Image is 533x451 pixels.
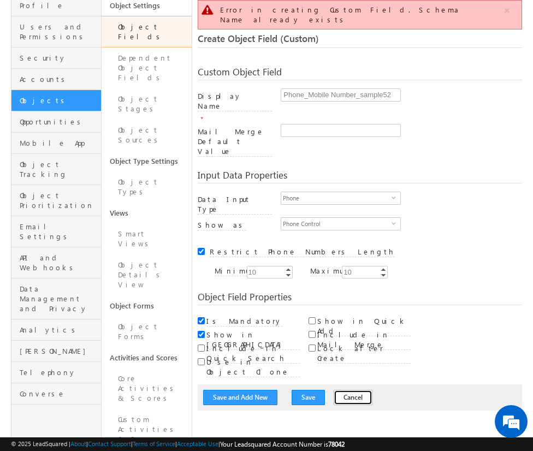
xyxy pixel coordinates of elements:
span: [PERSON_NAME] [20,346,98,356]
div: Error in creating Custom Field. Schema Name already exists [220,5,502,25]
button: Save [292,390,325,405]
span: select [392,195,400,200]
a: Contact Support [88,440,131,447]
label: Restrict Phone Numbers Length [210,247,395,257]
button: Cancel [334,390,372,405]
label: Data Input Type [198,194,272,215]
a: Object Sources [102,120,192,151]
a: Core Activities & Scores [102,368,192,409]
img: d_60004797649_company_0_60004797649 [19,57,46,72]
a: Show in [GEOGRAPHIC_DATA] [206,340,300,349]
button: Save and Add New [203,390,277,405]
div: Object Field Properties [198,292,522,305]
div: Custom Object Field [198,67,522,80]
span: Email Settings [20,222,98,241]
span: Profile [20,1,98,10]
a: Custom Activities & Scores [102,409,192,450]
span: Phone [281,192,392,204]
a: API and Webhooks [11,247,101,278]
a: Dependent Object Fields [102,48,192,88]
a: Objects [11,90,101,111]
span: Users and Permissions [20,22,98,41]
label: Show as [198,220,246,230]
a: Mobile App [11,133,101,154]
div: 10 [247,266,258,278]
a: Accounts [11,69,101,90]
span: select [392,221,400,226]
label: Include in Mail Merge [317,330,411,350]
span: Data Management and Privacy [20,284,98,313]
a: Data Input Type [198,204,272,213]
a: Is Mandatory [206,316,282,325]
span: Security [20,53,98,63]
span: Opportunities [20,117,98,127]
span: API and Webhooks [20,253,98,272]
a: Object Prioritization [11,185,101,216]
span: Objects [20,96,98,105]
a: [PERSON_NAME] [11,341,101,362]
div: Minimize live chat window [179,5,205,32]
a: Acceptable Use [177,440,218,447]
a: Include in Mail Merge [317,340,411,349]
a: Users and Permissions [11,16,101,48]
label: Lock after Create [317,343,411,364]
span: 78042 [328,440,345,448]
a: Telephony [11,362,101,383]
a: Smart Views [102,223,192,254]
a: Decrement [284,272,293,278]
a: Object Forms [102,295,192,316]
a: Mail Merge Default Value [198,146,272,156]
label: Show in [GEOGRAPHIC_DATA] [206,330,300,350]
a: Display Name [198,101,272,110]
span: Phone Control [281,218,392,230]
a: Views [102,203,192,223]
div: 10 [342,266,353,278]
a: Object Details View [102,254,192,295]
textarea: Type your message and hit 'Enter' [14,101,199,327]
a: Show in Quick Add [317,326,411,335]
a: Object Types [102,171,192,203]
a: Email Settings [11,216,101,247]
span: Converse [20,389,98,399]
a: Analytics [11,319,101,341]
a: Increment [379,266,388,272]
a: Data Management and Privacy [11,278,101,319]
a: Object Fields [102,16,192,48]
label: Minimum [215,266,256,276]
label: Is Mandatory [206,316,282,327]
a: Show as [198,220,246,229]
span: Accounts [20,74,98,84]
span: © 2025 LeadSquared | | | | | [11,439,345,449]
a: Activities and Scores [102,347,192,368]
span: Your Leadsquared Account Number is [220,440,345,448]
label: Include in Quick Search [206,343,300,364]
a: Object Forms [102,316,192,347]
span: Analytics [20,325,98,335]
label: Show in Quick Add [317,316,411,336]
label: Mail Merge Default Value [198,127,272,157]
a: Include in Quick Search [206,353,300,363]
a: Restrict Phone Numbers Length [210,247,395,256]
span: Object Prioritization [20,191,98,210]
a: Terms of Service [133,440,175,447]
span: Telephony [20,367,98,377]
a: Minimum [215,266,256,275]
span: Create Object Field (Custom) [198,32,319,45]
a: Security [11,48,101,69]
div: Input Data Properties [198,170,522,183]
a: Object Stages [102,88,192,120]
label: Use in Object Clone [206,357,300,377]
span: Object Tracking [20,159,98,179]
a: About [70,440,86,447]
a: Decrement [379,272,388,278]
a: Lock after Create [317,353,411,363]
a: Object Type Settings [102,151,192,171]
a: Converse [11,383,101,405]
label: Maximum [310,266,350,276]
a: Increment [284,266,293,272]
em: Start Chat [149,336,198,351]
a: Use in Object Clone [206,367,300,376]
a: Maximum [310,266,350,275]
label: Display Name [198,91,272,111]
a: Object Tracking [11,154,101,185]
